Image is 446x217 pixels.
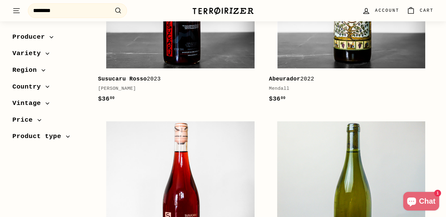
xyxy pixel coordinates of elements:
inbox-online-store-chat: Shopify online store chat [401,192,441,212]
sup: 00 [110,96,115,100]
span: $36 [269,95,286,102]
button: Product type [12,130,88,147]
span: Country [12,82,46,92]
span: $36 [98,95,115,102]
button: Producer [12,30,88,47]
a: Account [358,2,403,20]
span: Vintage [12,98,46,109]
span: Cart [420,7,434,14]
div: Mendall [269,85,427,93]
div: 2022 [269,75,427,84]
div: 2023 [98,75,256,84]
button: Vintage [12,97,88,113]
a: Cart [403,2,437,20]
span: Producer [12,32,50,42]
span: Price [12,115,37,125]
b: Susucaru Rosso [98,76,147,82]
button: Variety [12,47,88,64]
sup: 00 [281,96,286,100]
span: Variety [12,49,46,59]
button: Country [12,80,88,97]
button: Price [12,113,88,130]
div: [PERSON_NAME] [98,85,256,93]
span: Region [12,65,42,76]
button: Region [12,63,88,80]
b: Abeurador [269,76,300,82]
span: Account [375,7,399,14]
span: Product type [12,132,66,142]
